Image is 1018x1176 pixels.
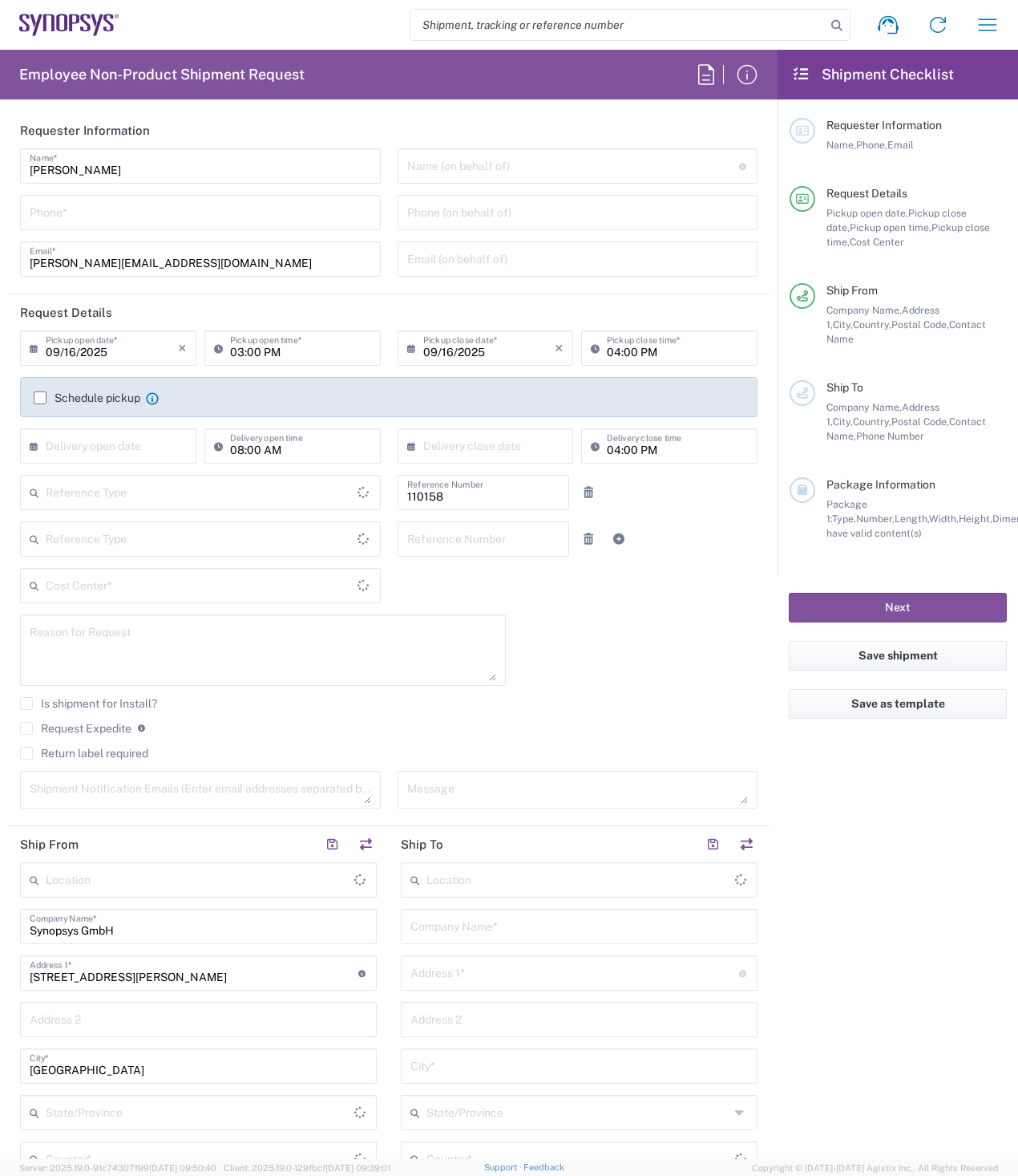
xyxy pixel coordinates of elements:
span: Requester Information [826,119,942,132]
h2: Requester Information [20,123,150,139]
span: Height, [959,513,992,525]
span: Company Name, [826,401,902,413]
span: Ship To [826,381,863,394]
span: City, [833,318,853,330]
span: [DATE] 09:50:40 [149,1163,216,1173]
span: Phone, [856,139,887,151]
span: Copyright © [DATE]-[DATE] Agistix Inc., All Rights Reserved [752,1161,999,1175]
a: Feedback [523,1162,564,1172]
i: × [555,335,564,361]
span: Country, [853,416,891,428]
span: Country, [853,318,891,330]
label: Request Expedite [20,722,131,735]
button: Save shipment [789,641,1007,671]
span: Length, [895,513,929,525]
span: Request Details [826,187,907,200]
h2: Ship From [20,837,79,853]
span: Postal Code, [891,318,949,330]
span: Package 1: [826,498,867,525]
span: Cost Center [850,236,904,248]
span: Type, [832,513,856,525]
label: Is shipment for Install? [20,697,157,710]
a: Add Reference [608,528,630,550]
span: Phone Number [856,430,924,442]
input: Shipment, tracking or reference number [410,10,826,40]
a: Support [484,1162,524,1172]
i: × [178,335,187,361]
span: Server: 2025.19.0-91c74307f99 [19,1163,216,1173]
span: Ship From [826,284,878,297]
span: Pickup open date, [826,207,908,219]
span: Company Name, [826,304,902,316]
span: [DATE] 09:39:01 [325,1163,390,1173]
span: Client: 2025.19.0-129fbcf [224,1163,390,1173]
a: Remove Reference [577,528,600,550]
label: Return label required [20,747,148,760]
span: City, [833,416,853,428]
span: Name, [826,139,856,151]
span: Pickup open time, [850,221,931,233]
span: Number, [856,513,895,525]
button: Save as template [789,689,1007,719]
span: Postal Code, [891,416,949,428]
span: Width, [929,513,959,525]
button: Next [789,593,1007,622]
span: Package Information [826,478,935,491]
a: Remove Reference [577,481,600,504]
h2: Shipment Checklist [792,65,954,84]
label: Schedule pickup [34,391,140,404]
h2: Request Details [20,305,112,321]
span: Email [887,139,914,151]
h2: Ship To [401,837,443,853]
h2: Employee Non-Product Shipment Request [19,65,305,84]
